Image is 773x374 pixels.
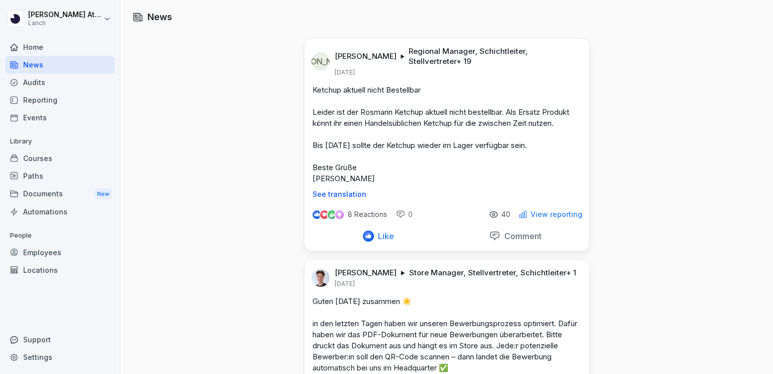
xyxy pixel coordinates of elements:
[5,261,115,279] a: Locations
[348,210,387,218] p: 8 Reactions
[5,348,115,366] a: Settings
[321,211,328,218] img: love
[5,73,115,91] a: Audits
[313,190,581,198] p: See translation
[396,209,413,219] div: 0
[530,210,582,218] p: View reporting
[335,68,355,77] p: [DATE]
[5,56,115,73] a: News
[313,85,581,184] p: Ketchup aktuell nicht Bestellbar Leider ist der Rosmarin Ketchup aktuell nicht bestellbar. Als Er...
[5,185,115,203] div: Documents
[335,210,344,219] img: inspiring
[5,38,115,56] a: Home
[28,20,102,27] p: Lanch
[312,52,330,70] div: [PERSON_NAME]
[5,149,115,167] a: Courses
[5,109,115,126] a: Events
[335,268,397,278] p: [PERSON_NAME]
[312,269,330,287] img: kn2k215p28akpshysf7ormw9.png
[5,185,115,203] a: DocumentsNew
[313,210,321,218] img: like
[374,231,394,241] p: Like
[95,188,112,200] div: New
[500,231,542,241] p: Comment
[5,133,115,149] p: Library
[147,10,172,24] h1: News
[328,210,336,219] img: celebrate
[5,91,115,109] a: Reporting
[28,11,102,19] p: [PERSON_NAME] Attaoui
[5,203,115,220] a: Automations
[335,280,355,288] p: [DATE]
[5,244,115,261] a: Employees
[5,167,115,185] a: Paths
[335,51,397,61] p: [PERSON_NAME]
[409,46,577,66] p: Regional Manager, Schichtleiter, Stellvertreter + 19
[5,331,115,348] div: Support
[501,210,510,218] p: 40
[5,228,115,244] p: People
[409,268,576,278] p: Store Manager, Stellvertreter, Schichtleiter + 1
